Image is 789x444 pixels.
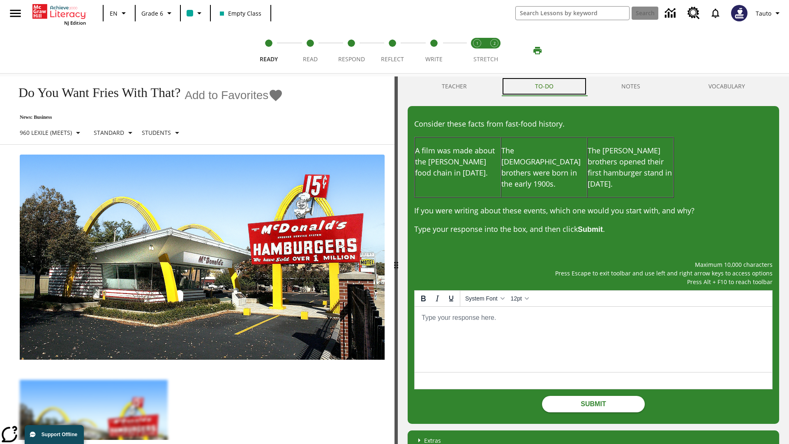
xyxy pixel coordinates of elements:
[25,425,84,444] button: Support Offline
[138,6,178,21] button: Grade: Grade 6, Select a grade
[3,1,28,25] button: Open side menu
[588,76,675,96] button: NOTES
[410,28,458,73] button: Write step 5 of 5
[415,145,501,178] p: A film was made about the [PERSON_NAME] food chain in [DATE].
[726,2,752,24] button: Select a new avatar
[286,28,334,73] button: Read step 2 of 5
[482,28,506,73] button: Stretch Respond step 2 of 2
[465,28,489,73] button: Stretch Read step 1 of 2
[524,43,551,58] button: Print
[398,76,789,444] div: activity
[444,291,458,305] button: Underline
[465,295,498,302] span: System Font
[20,155,385,360] img: One of the first McDonald's stores, with the iconic red sign and golden arches.
[10,114,283,120] p: News: Business
[138,125,185,140] button: Select Student
[756,9,771,18] span: Tauto
[183,6,208,21] button: Class color is teal. Change class color
[705,2,726,24] a: Notifications
[185,88,283,102] button: Add to Favorites - Do You Want Fries With That?
[414,118,773,129] p: Consider these facts from fast-food history.
[408,76,501,96] button: Teacher
[10,85,180,100] h1: Do You Want Fries With That?
[430,291,444,305] button: Italic
[110,9,118,18] span: EN
[260,55,278,63] span: Ready
[425,55,443,63] span: Write
[220,9,261,18] span: Empty Class
[414,277,773,286] p: Press Alt + F10 to reach toolbar
[303,55,318,63] span: Read
[473,55,498,63] span: STRETCH
[414,269,773,277] p: Press Escape to exit toolbar and use left and right arrow keys to access options
[416,291,430,305] button: Bold
[16,125,86,140] button: Select Lexile, 960 Lexile (Meets)
[462,291,508,305] button: Fonts
[588,145,673,190] p: The [PERSON_NAME] brothers opened their first hamburger stand in [DATE].
[516,7,629,20] input: search field
[106,6,132,21] button: Language: EN, Select a language
[476,41,478,46] text: 1
[338,55,365,63] span: Respond
[542,396,645,412] button: Submit
[414,260,773,269] p: Maximum 10,000 characters
[328,28,375,73] button: Respond step 3 of 5
[185,89,268,102] span: Add to Favorites
[683,2,705,24] a: Resource Center, Will open in new tab
[752,6,786,21] button: Profile/Settings
[414,224,773,235] p: Type your response into the box, and then click .
[494,41,496,46] text: 2
[64,20,86,26] span: NJ Edition
[415,307,772,372] iframe: Rich Text Area. Press ALT-0 for help.
[508,291,532,305] button: Font sizes
[90,125,138,140] button: Scaffolds, Standard
[141,9,163,18] span: Grade 6
[731,5,747,21] img: Avatar
[245,28,293,73] button: Ready step 1 of 5
[414,205,773,216] p: If you were writing about these events, which one would you start with, and why?
[381,55,404,63] span: Reflect
[578,225,603,234] strong: Submit
[369,28,416,73] button: Reflect step 4 of 5
[501,145,587,190] p: The [DEMOGRAPHIC_DATA] brothers were born in the early 1900s.
[408,76,779,96] div: Instructional Panel Tabs
[20,128,72,137] p: 960 Lexile (Meets)
[42,432,77,437] span: Support Offline
[142,128,171,137] p: Students
[394,76,398,444] div: Press Enter or Spacebar and then press right and left arrow keys to move the slider
[32,2,86,26] div: Home
[501,76,588,96] button: TO-DO
[94,128,124,137] p: Standard
[674,76,779,96] button: VOCABULARY
[660,2,683,25] a: Data Center
[511,295,522,302] span: 12pt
